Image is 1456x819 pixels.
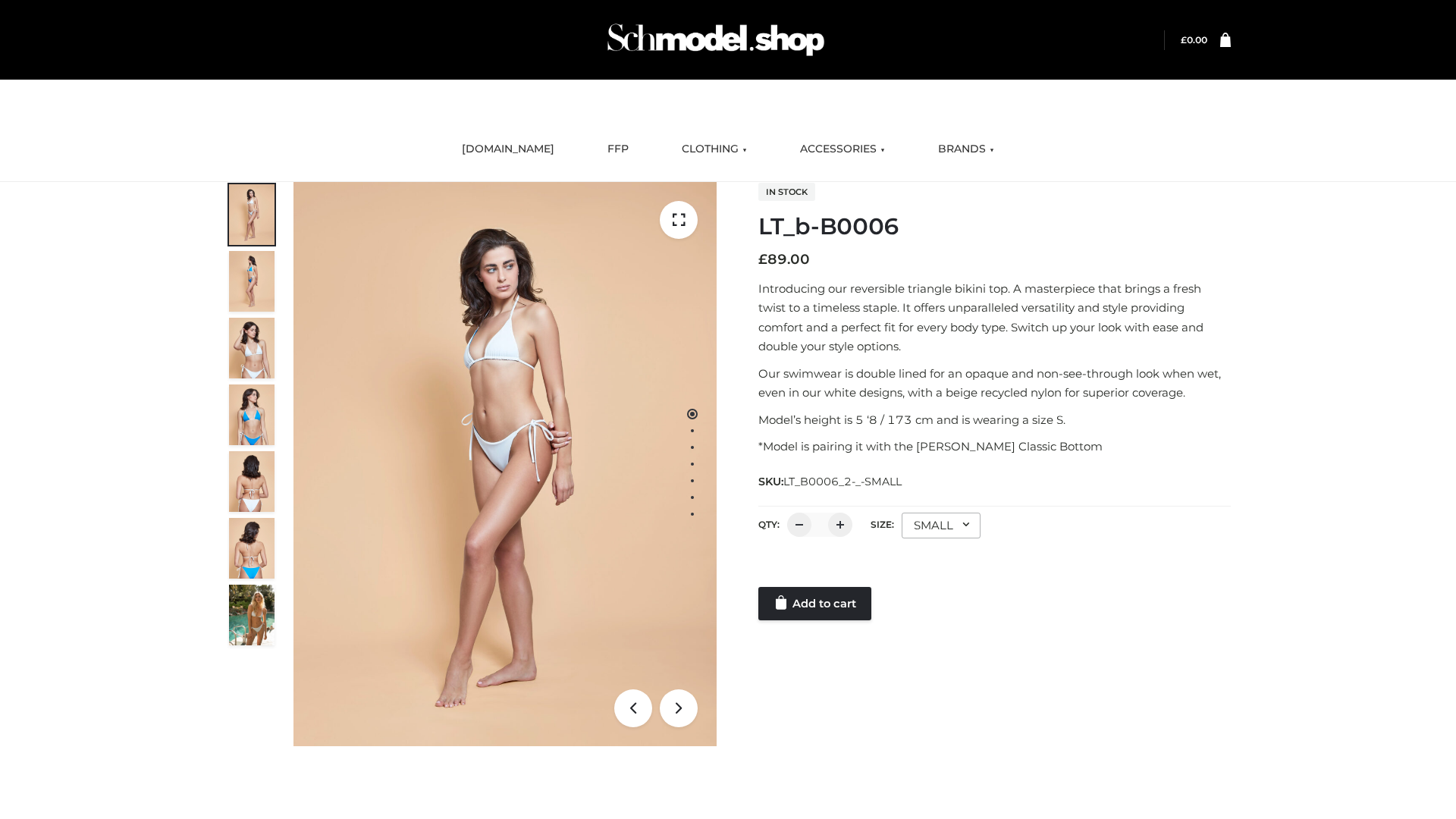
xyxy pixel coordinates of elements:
[758,183,815,201] span: In stock
[902,513,981,538] div: SMALL
[229,585,275,645] img: Arieltop_CloudNine_AzureSky2.jpg
[1181,34,1187,45] span: £
[229,318,275,378] img: ArielClassicBikiniTop_CloudNine_AzureSky_OW114ECO_3-scaled.jpg
[670,133,758,166] a: CLOTHING
[758,251,810,268] bdi: 89.00
[789,133,896,166] a: ACCESSORIES
[450,133,566,166] a: [DOMAIN_NAME]
[1181,34,1207,45] a: £0.00
[758,472,903,491] span: SKU:
[229,451,275,512] img: ArielClassicBikiniTop_CloudNine_AzureSky_OW114ECO_7-scaled.jpg
[783,475,902,488] span: LT_B0006_2-_-SMALL
[758,519,780,530] label: QTY:
[758,213,1231,240] h1: LT_b-B0006
[758,437,1231,457] p: *Model is pairing it with the [PERSON_NAME] Classic Bottom
[229,518,275,579] img: ArielClassicBikiniTop_CloudNine_AzureSky_OW114ECO_8-scaled.jpg
[229,384,275,445] img: ArielClassicBikiniTop_CloudNine_AzureSky_OW114ECO_4-scaled.jpg
[293,182,717,746] img: ArielClassicBikiniTop_CloudNine_AzureSky_OW114ECO_1
[927,133,1006,166] a: BRANDS
[758,410,1231,430] p: Model’s height is 5 ‘8 / 173 cm and is wearing a size S.
[1181,34,1207,45] bdi: 0.00
[758,587,871,620] a: Add to cart
[229,184,275,245] img: ArielClassicBikiniTop_CloudNine_AzureSky_OW114ECO_1-scaled.jpg
[758,364,1231,403] p: Our swimwear is double lined for an opaque and non-see-through look when wet, even in our white d...
[602,10,830,70] img: Schmodel Admin 964
[758,279,1231,356] p: Introducing our reversible triangle bikini top. A masterpiece that brings a fresh twist to a time...
[758,251,767,268] span: £
[871,519,894,530] label: Size:
[596,133,640,166] a: FFP
[229,251,275,312] img: ArielClassicBikiniTop_CloudNine_AzureSky_OW114ECO_2-scaled.jpg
